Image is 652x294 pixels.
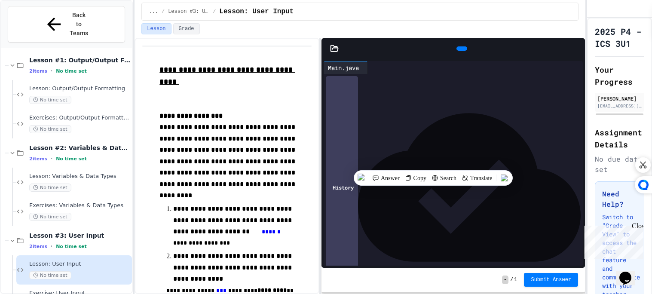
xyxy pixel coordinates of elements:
[595,64,644,88] h2: Your Progress
[51,67,52,74] span: •
[597,103,642,109] div: [EMAIL_ADDRESS][DOMAIN_NAME]
[51,243,52,250] span: •
[56,68,87,74] span: No time set
[56,156,87,162] span: No time set
[29,173,130,180] span: Lesson: Variables & Data Types
[149,8,158,15] span: ...
[595,25,644,49] h1: 2025 P4 - ICS 3U1
[324,61,368,74] div: Main.java
[602,189,637,209] h3: Need Help?
[524,273,578,287] button: Submit Answer
[531,276,571,283] span: Submit Answer
[597,95,642,102] div: [PERSON_NAME]
[514,276,517,283] span: 1
[162,8,165,15] span: /
[51,155,52,162] span: •
[29,56,130,64] span: Lesson #1: Output/Output Formatting
[616,260,643,285] iframe: chat widget
[213,8,216,15] span: /
[595,126,644,150] h2: Assignment Details
[29,271,71,279] span: No time set
[69,11,89,38] span: Back to Teams
[29,184,71,192] span: No time set
[29,244,47,249] span: 2 items
[29,68,47,74] span: 2 items
[3,3,59,55] div: Chat with us now!Close
[29,85,130,92] span: Lesson: Output/Output Formatting
[219,6,294,17] span: Lesson: User Input
[29,202,130,209] span: Exercises: Variables & Data Types
[502,276,508,284] span: -
[595,154,644,175] div: No due date set
[29,144,130,152] span: Lesson #2: Variables & Data Types
[29,96,71,104] span: No time set
[581,222,643,259] iframe: chat widget
[29,114,130,122] span: Exercises: Output/Output Formatting
[173,23,200,34] button: Grade
[29,260,130,268] span: Lesson: User Input
[324,63,363,72] div: Main.java
[141,23,171,34] button: Lesson
[168,8,209,15] span: Lesson #3: User Input
[510,276,513,283] span: /
[8,6,125,43] button: Back to Teams
[29,125,71,133] span: No time set
[29,156,47,162] span: 2 items
[29,232,130,239] span: Lesson #3: User Input
[56,244,87,249] span: No time set
[29,213,71,221] span: No time set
